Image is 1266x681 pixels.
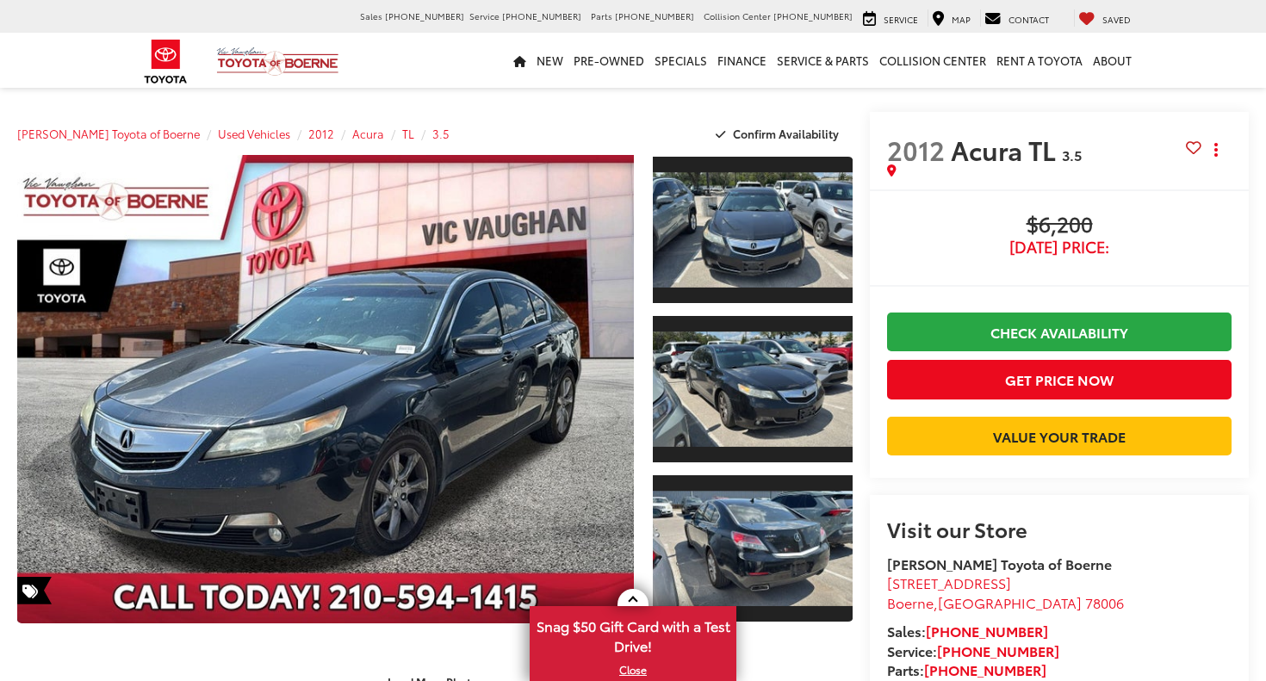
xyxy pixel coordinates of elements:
[887,238,1232,256] span: [DATE] Price:
[1074,9,1135,27] a: My Saved Vehicles
[887,592,1124,612] span: ,
[133,34,198,90] img: Toyota
[531,608,735,660] span: Snag $50 Gift Card with a Test Drive!
[938,592,1082,612] span: [GEOGRAPHIC_DATA]
[432,126,450,141] a: 3.5
[773,9,853,22] span: [PHONE_NUMBER]
[887,213,1232,238] span: $6,200
[887,313,1232,351] a: Check Availability
[887,417,1232,455] a: Value Your Trade
[937,641,1059,660] a: [PHONE_NUMBER]
[926,621,1048,641] a: [PHONE_NUMBER]
[568,33,649,88] a: Pre-Owned
[308,126,334,141] a: 2012
[502,9,581,22] span: [PHONE_NUMBER]
[1201,134,1232,164] button: Actions
[924,659,1046,679] a: [PHONE_NUMBER]
[928,9,975,27] a: Map
[218,126,290,141] a: Used Vehicles
[651,172,855,287] img: 2012 Acura TL 3.5
[653,474,853,623] a: Expand Photo 3
[17,155,634,623] a: Expand Photo 0
[651,331,855,446] img: 2012 Acura TL 3.5
[887,641,1059,660] strong: Service:
[216,46,339,77] img: Vic Vaughan Toyota of Boerne
[951,131,1062,168] span: Acura TL
[615,9,694,22] span: [PHONE_NUMBER]
[952,13,971,26] span: Map
[874,33,991,88] a: Collision Center
[887,592,934,612] span: Boerne
[704,9,771,22] span: Collision Center
[469,9,500,22] span: Service
[887,573,1011,592] span: [STREET_ADDRESS]
[772,33,874,88] a: Service & Parts: Opens in a new tab
[385,9,464,22] span: [PHONE_NUMBER]
[733,126,839,141] span: Confirm Availability
[11,153,640,625] img: 2012 Acura TL 3.5
[17,577,52,604] span: Special
[1008,13,1049,26] span: Contact
[1088,33,1137,88] a: About
[649,33,712,88] a: Specials
[887,621,1048,641] strong: Sales:
[1085,592,1124,612] span: 78006
[712,33,772,88] a: Finance
[887,659,1046,679] strong: Parts:
[980,9,1053,27] a: Contact
[360,9,382,22] span: Sales
[352,126,384,141] a: Acura
[991,33,1088,88] a: Rent a Toyota
[17,126,200,141] a: [PERSON_NAME] Toyota of Boerne
[859,9,922,27] a: Service
[706,119,853,149] button: Confirm Availability
[1102,13,1131,26] span: Saved
[887,573,1124,612] a: [STREET_ADDRESS] Boerne,[GEOGRAPHIC_DATA] 78006
[651,491,855,605] img: 2012 Acura TL 3.5
[884,13,918,26] span: Service
[402,126,414,141] a: TL
[887,554,1112,573] strong: [PERSON_NAME] Toyota of Boerne
[1214,143,1218,157] span: dropdown dots
[531,33,568,88] a: New
[1062,145,1082,164] span: 3.5
[887,517,1232,540] h2: Visit our Store
[887,360,1232,399] button: Get Price Now
[508,33,531,88] a: Home
[653,314,853,464] a: Expand Photo 2
[591,9,612,22] span: Parts
[887,131,945,168] span: 2012
[653,155,853,305] a: Expand Photo 1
